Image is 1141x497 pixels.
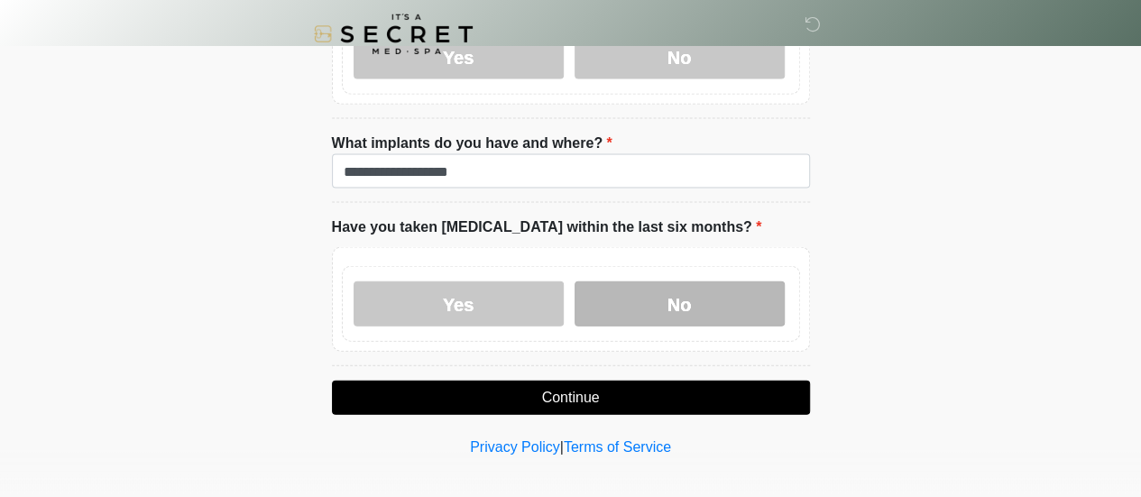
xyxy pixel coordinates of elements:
label: What implants do you have and where? [332,133,612,154]
label: Yes [354,281,564,327]
label: No [575,281,785,327]
button: Continue [332,381,810,415]
label: Have you taken [MEDICAL_DATA] within the last six months? [332,216,762,238]
a: | [560,439,564,455]
a: Terms of Service [564,439,671,455]
a: Privacy Policy [470,439,560,455]
img: It's A Secret Med Spa Logo [314,14,473,54]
